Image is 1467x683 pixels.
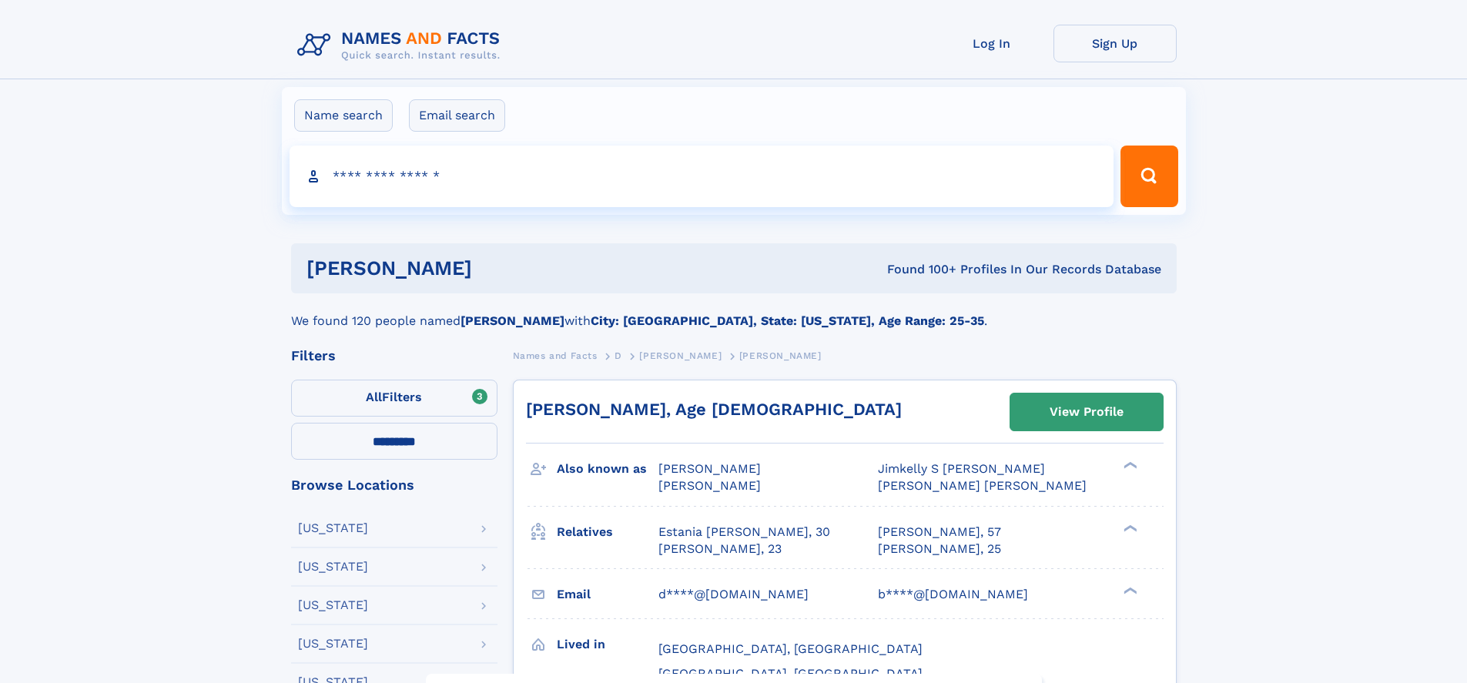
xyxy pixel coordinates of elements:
[291,25,513,66] img: Logo Names and Facts
[291,478,497,492] div: Browse Locations
[1120,585,1138,595] div: ❯
[615,350,622,361] span: D
[461,313,564,328] b: [PERSON_NAME]
[557,519,658,545] h3: Relatives
[1120,146,1177,207] button: Search Button
[878,541,1001,557] a: [PERSON_NAME], 25
[298,522,368,534] div: [US_STATE]
[1050,394,1124,430] div: View Profile
[739,350,822,361] span: [PERSON_NAME]
[658,478,761,493] span: [PERSON_NAME]
[658,666,923,681] span: [GEOGRAPHIC_DATA], [GEOGRAPHIC_DATA]
[1120,523,1138,533] div: ❯
[679,261,1161,278] div: Found 100+ Profiles In Our Records Database
[298,599,368,611] div: [US_STATE]
[294,99,393,132] label: Name search
[878,461,1045,476] span: Jimkelly S [PERSON_NAME]
[658,541,782,557] a: [PERSON_NAME], 23
[291,380,497,417] label: Filters
[291,349,497,363] div: Filters
[366,390,382,404] span: All
[591,313,984,328] b: City: [GEOGRAPHIC_DATA], State: [US_STATE], Age Range: 25-35
[298,561,368,573] div: [US_STATE]
[1010,393,1163,430] a: View Profile
[557,456,658,482] h3: Also known as
[639,346,722,365] a: [PERSON_NAME]
[306,259,680,278] h1: [PERSON_NAME]
[291,293,1177,330] div: We found 120 people named with .
[1120,460,1138,470] div: ❯
[615,346,622,365] a: D
[298,638,368,650] div: [US_STATE]
[878,478,1087,493] span: [PERSON_NAME] [PERSON_NAME]
[409,99,505,132] label: Email search
[513,346,598,365] a: Names and Facts
[930,25,1053,62] a: Log In
[557,581,658,608] h3: Email
[658,641,923,656] span: [GEOGRAPHIC_DATA], [GEOGRAPHIC_DATA]
[878,524,1001,541] a: [PERSON_NAME], 57
[290,146,1114,207] input: search input
[658,461,761,476] span: [PERSON_NAME]
[557,631,658,658] h3: Lived in
[1053,25,1177,62] a: Sign Up
[526,400,902,419] a: [PERSON_NAME], Age [DEMOGRAPHIC_DATA]
[658,524,830,541] a: Estania [PERSON_NAME], 30
[639,350,722,361] span: [PERSON_NAME]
